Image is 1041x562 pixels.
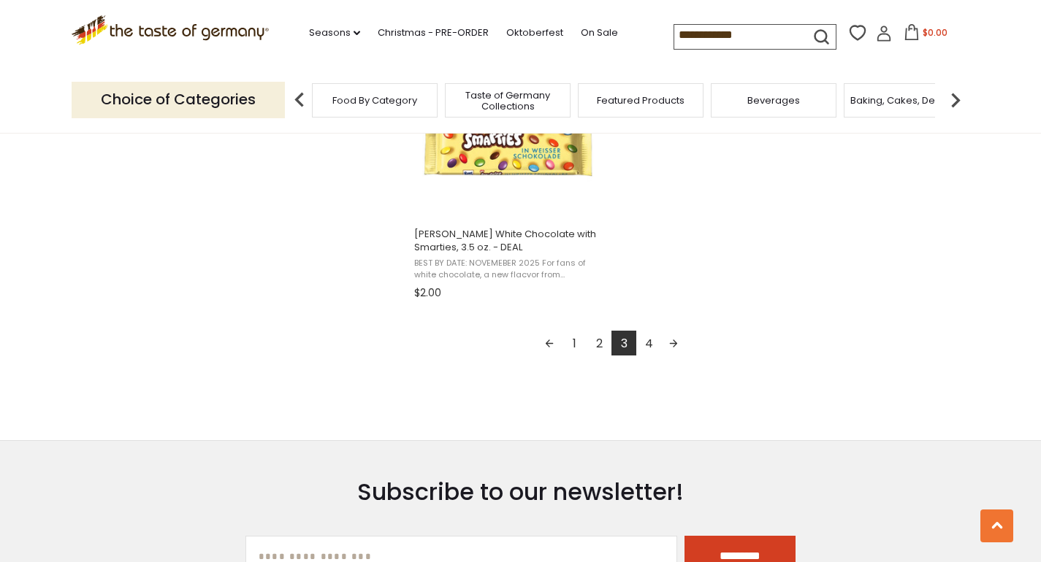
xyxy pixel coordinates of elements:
a: Seasons [309,25,360,41]
span: $0.00 [923,26,947,39]
span: BEST BY DATE: NOVEMEBER 2025 For fans of white chocolate, a new flacvor from [PERSON_NAME] that i... [414,258,603,280]
img: previous arrow [285,85,314,115]
span: $2.00 [414,285,441,301]
a: 3 [611,331,636,355]
p: Choice of Categories [72,82,285,118]
div: Pagination [414,331,809,360]
a: Next page [661,331,686,355]
a: Baking, Cakes, Desserts [850,95,964,106]
a: On Sale [581,25,618,41]
img: next arrow [941,85,970,115]
a: Christmas - PRE-ORDER [378,25,489,41]
a: Taste of Germany Collections [449,90,566,112]
a: Beverages [747,95,800,106]
h3: Subscribe to our newsletter! [245,477,796,507]
a: Food By Category [332,95,417,106]
a: 4 [636,331,661,355]
button: $0.00 [895,24,957,46]
a: Previous page [537,331,562,355]
a: 1 [562,331,587,355]
a: Featured Products [597,95,685,106]
a: Oktoberfest [506,25,563,41]
span: [PERSON_NAME] White Chocolate with Smarties, 3.5 oz. - DEAL [414,228,603,254]
a: 2 [587,331,611,355]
